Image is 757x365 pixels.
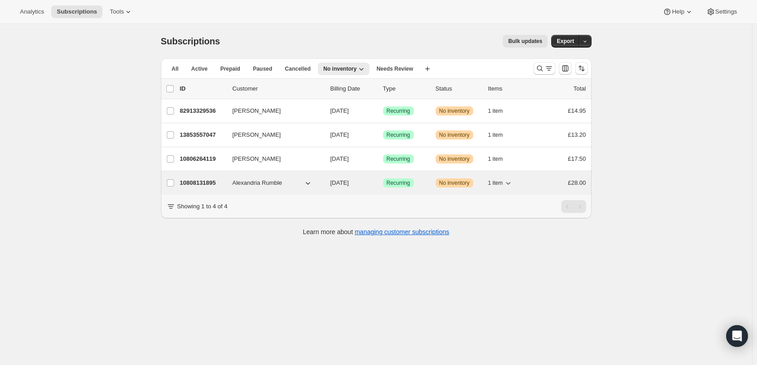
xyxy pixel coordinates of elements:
button: Customize table column order and visibility [559,62,572,75]
span: Prepaid [220,65,240,72]
span: Export [557,38,574,45]
button: Help [657,5,699,18]
button: Sort the results [575,62,588,75]
p: Billing Date [330,84,376,93]
button: 1 item [488,177,513,189]
button: Export [551,35,579,48]
div: 10808131895Alexandria Rumble[DATE]SuccessRecurringWarningNo inventory1 item£28.00 [180,177,586,189]
span: Alexandria Rumble [233,178,282,187]
span: Help [672,8,684,15]
span: 1 item [488,131,503,139]
div: IDCustomerBilling DateTypeStatusItemsTotal [180,84,586,93]
div: 13853557047[PERSON_NAME][DATE]SuccessRecurringWarningNo inventory1 item£13.20 [180,129,586,141]
button: [PERSON_NAME] [227,128,318,142]
span: 1 item [488,179,503,187]
span: [PERSON_NAME] [233,130,281,139]
span: [PERSON_NAME] [233,106,281,115]
div: Open Intercom Messenger [726,325,748,347]
span: [DATE] [330,179,349,186]
button: Alexandria Rumble [227,176,318,190]
button: 1 item [488,153,513,165]
span: 1 item [488,155,503,163]
span: No inventory [439,107,470,115]
span: Settings [715,8,737,15]
span: No inventory [439,155,470,163]
p: Learn more about [303,227,449,236]
p: Status [436,84,481,93]
span: £14.95 [568,107,586,114]
div: Items [488,84,534,93]
span: No inventory [439,179,470,187]
button: Analytics [15,5,49,18]
span: Recurring [387,107,410,115]
span: Analytics [20,8,44,15]
a: managing customer subscriptions [354,228,449,235]
button: Create new view [420,62,435,75]
span: No inventory [439,131,470,139]
span: Recurring [387,179,410,187]
span: £28.00 [568,179,586,186]
p: Showing 1 to 4 of 4 [177,202,228,211]
p: ID [180,84,225,93]
button: Search and filter results [534,62,555,75]
p: 10806264119 [180,154,225,163]
span: Recurring [387,155,410,163]
span: Bulk updates [508,38,542,45]
button: Tools [104,5,138,18]
span: Tools [110,8,124,15]
button: [PERSON_NAME] [227,152,318,166]
span: Active [191,65,208,72]
span: 1 item [488,107,503,115]
button: 1 item [488,105,513,117]
button: Bulk updates [503,35,548,48]
p: 82913329536 [180,106,225,115]
span: Cancelled [285,65,311,72]
span: [DATE] [330,131,349,138]
span: Needs Review [377,65,413,72]
span: £13.20 [568,131,586,138]
button: Settings [701,5,742,18]
span: [PERSON_NAME] [233,154,281,163]
p: 10808131895 [180,178,225,187]
span: No inventory [323,65,356,72]
div: Type [383,84,428,93]
nav: Pagination [561,200,586,213]
span: Subscriptions [161,36,220,46]
p: 13853557047 [180,130,225,139]
span: [DATE] [330,107,349,114]
span: Subscriptions [57,8,97,15]
span: £17.50 [568,155,586,162]
p: Customer [233,84,323,93]
span: Recurring [387,131,410,139]
span: [DATE] [330,155,349,162]
button: Subscriptions [51,5,102,18]
button: 1 item [488,129,513,141]
span: All [172,65,179,72]
button: [PERSON_NAME] [227,104,318,118]
div: 82913329536[PERSON_NAME][DATE]SuccessRecurringWarningNo inventory1 item£14.95 [180,105,586,117]
p: Total [573,84,586,93]
div: 10806264119[PERSON_NAME][DATE]SuccessRecurringWarningNo inventory1 item£17.50 [180,153,586,165]
span: Paused [253,65,272,72]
